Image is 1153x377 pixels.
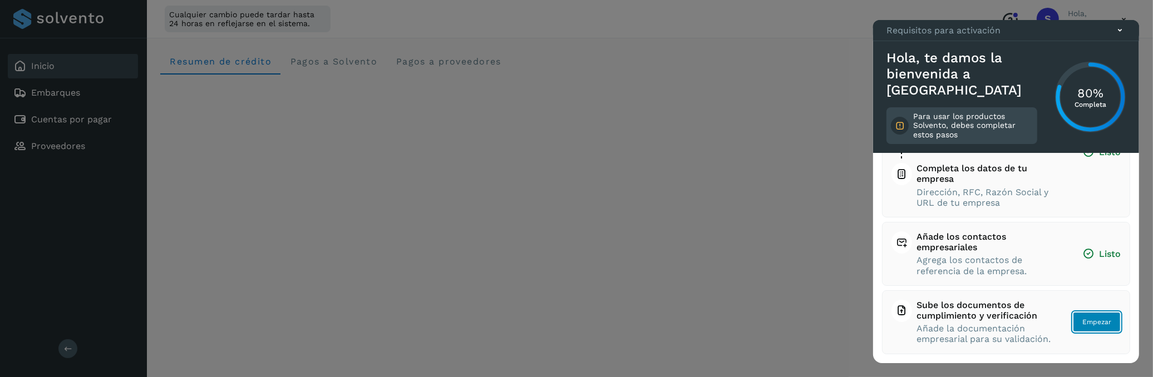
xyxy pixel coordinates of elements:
button: Añade los contactos empresarialesAgrega los contactos de referencia de la empresa.Listo [891,231,1121,276]
h3: Hola, te damos la bienvenida a [GEOGRAPHIC_DATA] [886,50,1037,98]
span: Dirección, RFC, Razón Social y URL de tu empresa [917,187,1061,208]
p: Para usar los productos Solvento, debes completar estos pasos [913,112,1033,140]
span: Añade la documentación empresarial para su validación. [917,323,1052,344]
div: Requisitos para activación [873,20,1139,41]
span: Empezar [1082,317,1111,327]
span: Listo [1082,248,1121,260]
span: Añade los contactos empresariales [917,231,1061,252]
span: Agrega los contactos de referencia de la empresa. [917,255,1061,276]
p: Completa [1075,101,1106,108]
button: Sube los documentos de cumplimiento y verificaciónAñade la documentación empresarial para su vali... [891,300,1121,345]
button: Empezar [1073,312,1121,332]
p: Requisitos para activación [886,25,1001,36]
span: Completa los datos de tu empresa [917,163,1061,184]
span: Sube los documentos de cumplimiento y verificación [917,300,1052,321]
h3: 80% [1075,86,1106,100]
